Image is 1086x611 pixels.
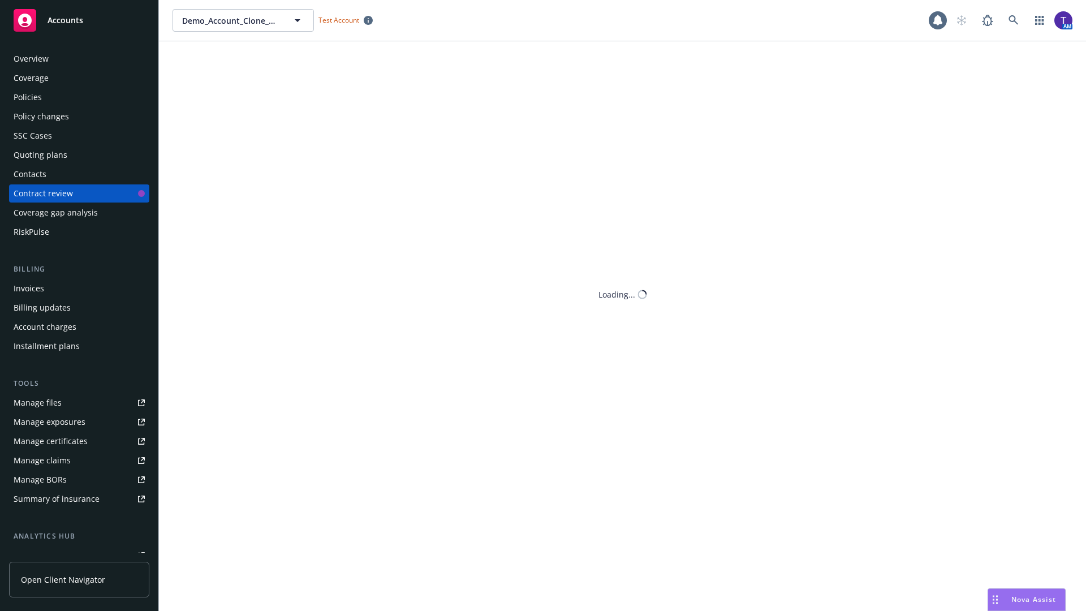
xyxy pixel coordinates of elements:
div: Coverage gap analysis [14,204,98,222]
a: Manage claims [9,451,149,470]
div: Manage exposures [14,413,85,431]
a: Report a Bug [976,9,999,32]
a: Coverage [9,69,149,87]
div: Loading... [598,289,635,300]
div: Manage certificates [14,432,88,450]
div: Analytics hub [9,531,149,542]
span: Nova Assist [1011,595,1056,604]
a: Account charges [9,318,149,336]
div: Manage claims [14,451,71,470]
a: Manage certificates [9,432,149,450]
span: Accounts [48,16,83,25]
a: Quoting plans [9,146,149,164]
a: Switch app [1028,9,1051,32]
div: Manage BORs [14,471,67,489]
button: Demo_Account_Clone_QA_CR_Tests_Prospect [173,9,314,32]
a: Manage exposures [9,413,149,431]
a: Installment plans [9,337,149,355]
a: Contacts [9,165,149,183]
div: Tools [9,378,149,389]
a: Invoices [9,279,149,298]
div: Contacts [14,165,46,183]
div: Installment plans [14,337,80,355]
a: Manage BORs [9,471,149,489]
a: Billing updates [9,299,149,317]
span: Demo_Account_Clone_QA_CR_Tests_Prospect [182,15,280,27]
a: Coverage gap analysis [9,204,149,222]
div: Account charges [14,318,76,336]
img: photo [1054,11,1072,29]
div: Invoices [14,279,44,298]
span: Test Account [314,14,377,26]
a: Policies [9,88,149,106]
div: Billing [9,264,149,275]
div: Billing updates [14,299,71,317]
div: SSC Cases [14,127,52,145]
a: Policy changes [9,107,149,126]
a: RiskPulse [9,223,149,241]
a: Start snowing [950,9,973,32]
a: SSC Cases [9,127,149,145]
a: Accounts [9,5,149,36]
a: Loss summary generator [9,547,149,565]
a: Search [1002,9,1025,32]
span: Test Account [318,15,359,25]
div: Policies [14,88,42,106]
div: Manage files [14,394,62,412]
span: Open Client Navigator [21,574,105,586]
a: Manage files [9,394,149,412]
button: Nova Assist [988,588,1066,611]
a: Overview [9,50,149,68]
div: Coverage [14,69,49,87]
div: Loss summary generator [14,547,107,565]
div: Overview [14,50,49,68]
div: Summary of insurance [14,490,100,508]
div: Drag to move [988,589,1002,610]
div: RiskPulse [14,223,49,241]
div: Contract review [14,184,73,203]
a: Contract review [9,184,149,203]
a: Summary of insurance [9,490,149,508]
div: Quoting plans [14,146,67,164]
div: Policy changes [14,107,69,126]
